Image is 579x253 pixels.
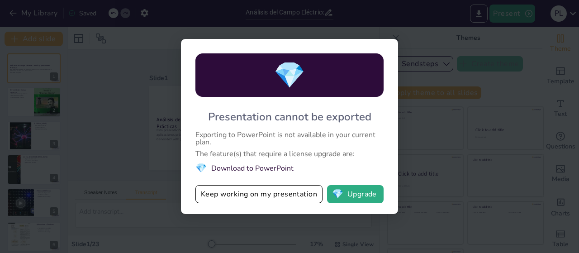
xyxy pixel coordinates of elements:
span: diamond [332,190,343,199]
div: Presentation cannot be exported [208,110,371,124]
span: diamond [274,58,305,93]
div: Exporting to PowerPoint is not available in your current plan. [195,131,384,146]
li: Download to PowerPoint [195,162,384,174]
button: Keep working on my presentation [195,185,323,203]
span: diamond [195,162,207,174]
button: diamondUpgrade [327,185,384,203]
div: The feature(s) that require a license upgrade are: [195,150,384,158]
